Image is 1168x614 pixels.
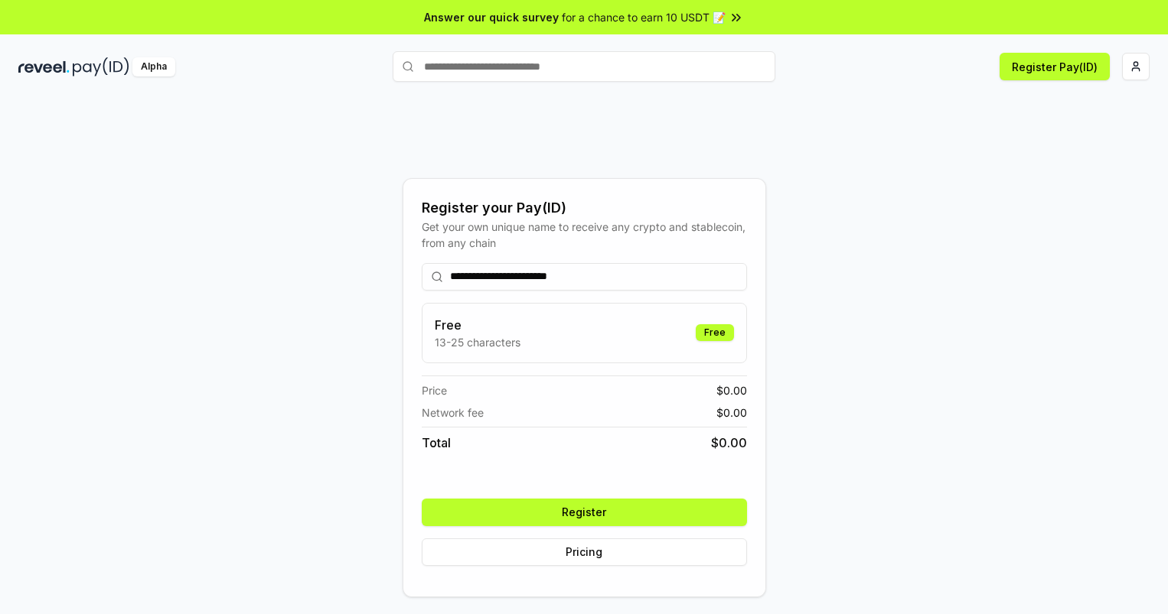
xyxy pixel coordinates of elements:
[435,334,520,350] p: 13-25 characters
[1000,53,1110,80] button: Register Pay(ID)
[18,57,70,76] img: reveel_dark
[711,434,747,452] span: $ 0.00
[696,324,734,341] div: Free
[435,316,520,334] h3: Free
[716,404,747,421] span: $ 0.00
[422,197,747,219] div: Register your Pay(ID)
[424,9,559,25] span: Answer our quick survey
[422,538,747,566] button: Pricing
[132,57,175,76] div: Alpha
[422,219,747,251] div: Get your own unique name to receive any crypto and stablecoin, from any chain
[422,404,484,421] span: Network fee
[422,434,451,452] span: Total
[716,382,747,398] span: $ 0.00
[422,382,447,398] span: Price
[562,9,726,25] span: for a chance to earn 10 USDT 📝
[422,499,747,526] button: Register
[73,57,129,76] img: pay_id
